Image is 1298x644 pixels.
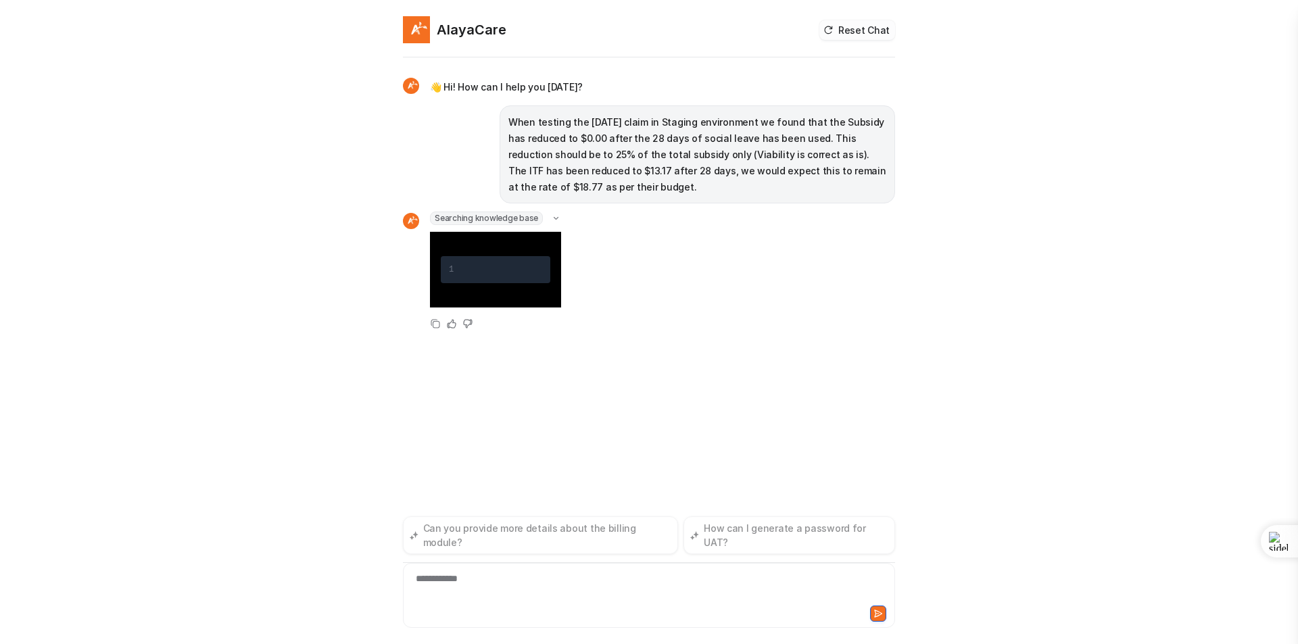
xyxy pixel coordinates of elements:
[437,20,506,39] h2: AlayaCare
[403,78,419,94] img: Widget
[430,79,583,95] p: 👋 Hi! How can I help you [DATE]?
[449,262,454,278] div: 1
[508,114,886,195] p: When testing the [DATE] claim in Staging environment we found that the Subsidy has reduced to $0....
[403,516,678,554] button: Can you provide more details about the billing module?
[430,212,543,225] span: Searching knowledge base
[683,516,895,554] button: How can I generate a password for UAT?
[403,213,419,229] img: Widget
[819,20,895,40] button: Reset Chat
[403,16,430,43] img: Widget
